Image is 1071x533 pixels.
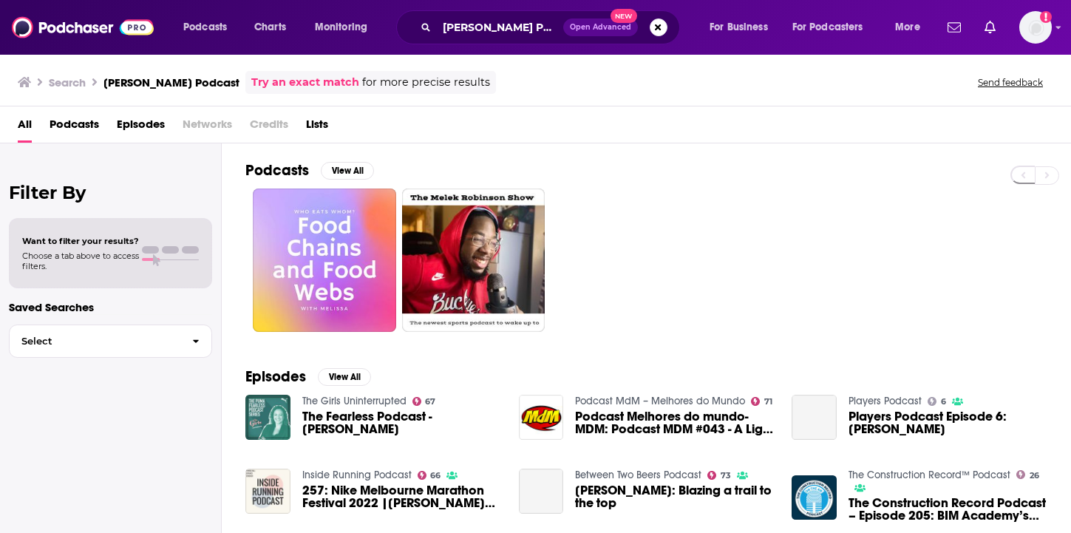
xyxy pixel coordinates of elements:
[18,112,32,143] a: All
[611,9,637,23] span: New
[302,410,501,435] a: The Fearless Podcast - Melodie Robinson
[302,410,501,435] span: The Fearless Podcast - [PERSON_NAME]
[254,17,286,38] span: Charts
[437,16,563,39] input: Search podcasts, credits, & more...
[302,484,501,509] a: 257: Nike Melbourne Marathon Festival 2022 |Brett Robinson’s sub 2:10 London Marathon | Live with...
[942,15,967,40] a: Show notifications dropdown
[418,471,441,480] a: 66
[173,16,246,39] button: open menu
[575,484,774,509] a: Melodie Robinson: Blazing a trail to the top
[575,484,774,509] span: [PERSON_NAME]: Blazing a trail to the top
[979,15,1002,40] a: Show notifications dropdown
[245,16,295,39] a: Charts
[318,368,371,386] button: View All
[305,16,387,39] button: open menu
[22,236,139,246] span: Want to filter your results?
[49,75,86,89] h3: Search
[245,367,306,386] h2: Episodes
[707,471,731,480] a: 73
[792,17,863,38] span: For Podcasters
[306,112,328,143] a: Lists
[315,17,367,38] span: Monitoring
[1030,472,1039,479] span: 26
[1016,470,1039,479] a: 26
[245,469,290,514] img: 257: Nike Melbourne Marathon Festival 2022 |Brett Robinson’s sub 2:10 London Marathon | Live with...
[362,74,490,91] span: for more precise results
[792,395,837,440] a: Players Podcast Episode 6: Melodie Robinson
[941,398,946,405] span: 6
[302,469,412,481] a: Inside Running Podcast
[519,469,564,514] a: Melodie Robinson: Blazing a trail to the top
[9,182,212,203] h2: Filter By
[764,398,772,405] span: 71
[245,367,371,386] a: EpisodesView All
[721,472,731,479] span: 73
[50,112,99,143] a: Podcasts
[9,300,212,314] p: Saved Searches
[1040,11,1052,23] svg: Add a profile image
[575,469,701,481] a: Between Two Beers Podcast
[563,18,638,36] button: Open AdvancedNew
[751,397,772,406] a: 71
[425,398,435,405] span: 67
[849,410,1047,435] span: Players Podcast Episode 6: [PERSON_NAME]
[9,325,212,358] button: Select
[302,395,407,407] a: The Girls Uninterrupted
[412,397,436,406] a: 67
[245,395,290,440] img: The Fearless Podcast - Melodie Robinson
[245,161,309,180] h2: Podcasts
[250,112,288,143] span: Credits
[575,395,745,407] a: Podcast MdM – Melhores do Mundo
[12,13,154,41] img: Podchaser - Follow, Share and Rate Podcasts
[410,10,694,44] div: Search podcasts, credits, & more...
[245,161,374,180] a: PodcastsView All
[710,17,768,38] span: For Business
[430,472,441,479] span: 66
[783,16,885,39] button: open menu
[22,251,139,271] span: Choose a tab above to access filters.
[10,336,180,346] span: Select
[849,497,1047,522] span: The Construction Record Podcast – Episode 205: BIM Academy’s [PERSON_NAME]
[1019,11,1052,44] span: Logged in as megcassidy
[849,395,922,407] a: Players Podcast
[519,395,564,440] img: Podcast Melhores do mundo- MDM: Podcast MDM #043 - A Liga da Justiça do James Robinson!
[849,410,1047,435] a: Players Podcast Episode 6: Melodie Robinson
[849,497,1047,522] a: The Construction Record Podcast – Episode 205: BIM Academy’s Melanie Robinson
[321,162,374,180] button: View All
[575,410,774,435] a: Podcast Melhores do mundo- MDM: Podcast MDM #043 - A Liga da Justiça do James Robinson!
[1019,11,1052,44] button: Show profile menu
[183,112,232,143] span: Networks
[575,410,774,435] span: Podcast Melhores do mundo- MDM: Podcast MDM #043 - A Liga da Justiça do [PERSON_NAME]!
[570,24,631,31] span: Open Advanced
[928,397,946,406] a: 6
[973,76,1047,89] button: Send feedback
[792,475,837,520] img: The Construction Record Podcast – Episode 205: BIM Academy’s Melanie Robinson
[302,484,501,509] span: 257: Nike Melbourne Marathon Festival 2022 |[PERSON_NAME] sub 2:10 London Marathon | Live with [P...
[1019,11,1052,44] img: User Profile
[251,74,359,91] a: Try an exact match
[117,112,165,143] a: Episodes
[699,16,786,39] button: open menu
[183,17,227,38] span: Podcasts
[103,75,239,89] h3: [PERSON_NAME] Podcast
[849,469,1010,481] a: The Construction Record™ Podcast
[895,17,920,38] span: More
[885,16,939,39] button: open menu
